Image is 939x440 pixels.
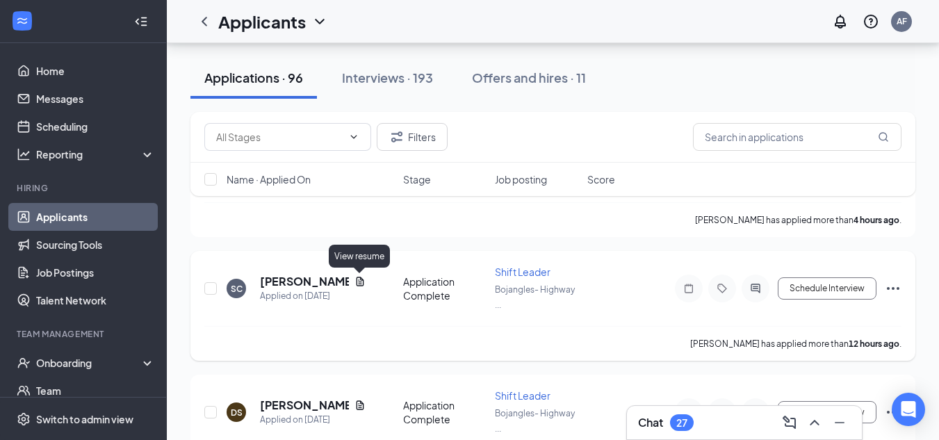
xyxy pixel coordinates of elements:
button: Schedule Interview [778,277,876,300]
div: Open Intercom Messenger [892,393,925,426]
input: All Stages [216,129,343,145]
h1: Applicants [218,10,306,33]
div: Team Management [17,328,152,340]
div: SC [231,283,243,295]
span: Job posting [495,172,547,186]
a: Team [36,377,155,405]
button: Minimize [828,412,851,434]
div: Application Complete [403,275,487,302]
h5: [PERSON_NAME] [260,398,349,413]
button: ComposeMessage [778,412,801,434]
a: Talent Network [36,286,155,314]
a: Scheduling [36,113,155,140]
svg: UserCheck [17,356,31,370]
span: Shift Leader [495,389,550,402]
svg: Ellipses [885,404,901,421]
div: Offers and hires · 11 [472,69,586,86]
svg: Document [354,400,366,411]
svg: ChevronUp [806,414,823,431]
span: Stage [403,172,431,186]
svg: ChevronDown [311,13,328,30]
div: Reporting [36,147,156,161]
div: Application Complete [403,398,487,426]
svg: ChevronDown [348,131,359,142]
svg: Tag [714,283,730,294]
a: Job Postings [36,259,155,286]
div: View resume [329,245,390,268]
svg: Collapse [134,15,148,28]
div: Applied on [DATE] [260,413,366,427]
svg: MagnifyingGlass [878,131,889,142]
svg: Filter [389,129,405,145]
span: Score [587,172,615,186]
svg: QuestionInfo [863,13,879,30]
input: Search in applications [693,123,901,151]
a: Home [36,57,155,85]
div: Hiring [17,182,152,194]
div: Applications · 96 [204,69,303,86]
button: ChevronUp [803,412,826,434]
svg: WorkstreamLogo [15,14,29,28]
div: Interviews · 193 [342,69,433,86]
svg: Minimize [831,414,848,431]
h5: [PERSON_NAME] [260,274,349,289]
div: Applied on [DATE] [260,289,366,303]
button: Schedule Interview [778,401,876,423]
h3: Chat [638,415,663,430]
div: AF [897,15,907,27]
svg: Document [354,276,366,287]
svg: Ellipses [885,280,901,297]
span: Name · Applied On [227,172,311,186]
svg: Settings [17,412,31,426]
div: Onboarding [36,356,143,370]
svg: ActiveChat [747,283,764,294]
svg: Note [680,283,697,294]
span: Shift Leader [495,266,550,278]
a: Applicants [36,203,155,231]
button: Filter Filters [377,123,448,151]
div: Switch to admin view [36,412,133,426]
p: [PERSON_NAME] has applied more than . [690,338,901,350]
p: [PERSON_NAME] has applied more than . [695,214,901,226]
a: Sourcing Tools [36,231,155,259]
svg: Analysis [17,147,31,161]
b: 4 hours ago [854,215,899,225]
a: Messages [36,85,155,113]
svg: ComposeMessage [781,414,798,431]
span: Bojangles- Highway ... [495,408,575,434]
span: Bojangles- Highway ... [495,284,575,310]
svg: ChevronLeft [196,13,213,30]
div: 27 [676,417,687,429]
svg: Notifications [832,13,849,30]
b: 12 hours ago [849,339,899,349]
div: DS [231,407,243,418]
